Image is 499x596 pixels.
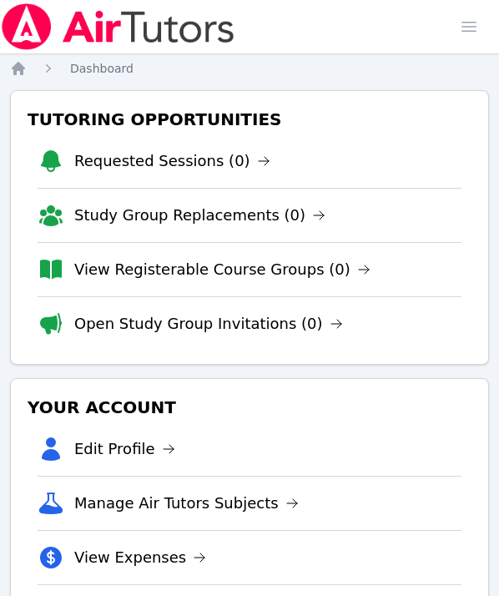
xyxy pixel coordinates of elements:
[74,546,206,569] a: View Expenses
[74,492,299,515] a: Manage Air Tutors Subjects
[74,204,325,227] a: Study Group Replacements (0)
[74,258,370,281] a: View Registerable Course Groups (0)
[74,437,175,461] a: Edit Profile
[24,392,475,422] h3: Your Account
[74,149,270,173] a: Requested Sessions (0)
[74,312,343,336] a: Open Study Group Invitations (0)
[70,60,134,77] a: Dashboard
[24,104,475,134] h3: Tutoring Opportunities
[70,62,134,75] span: Dashboard
[10,60,489,77] nav: Breadcrumb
